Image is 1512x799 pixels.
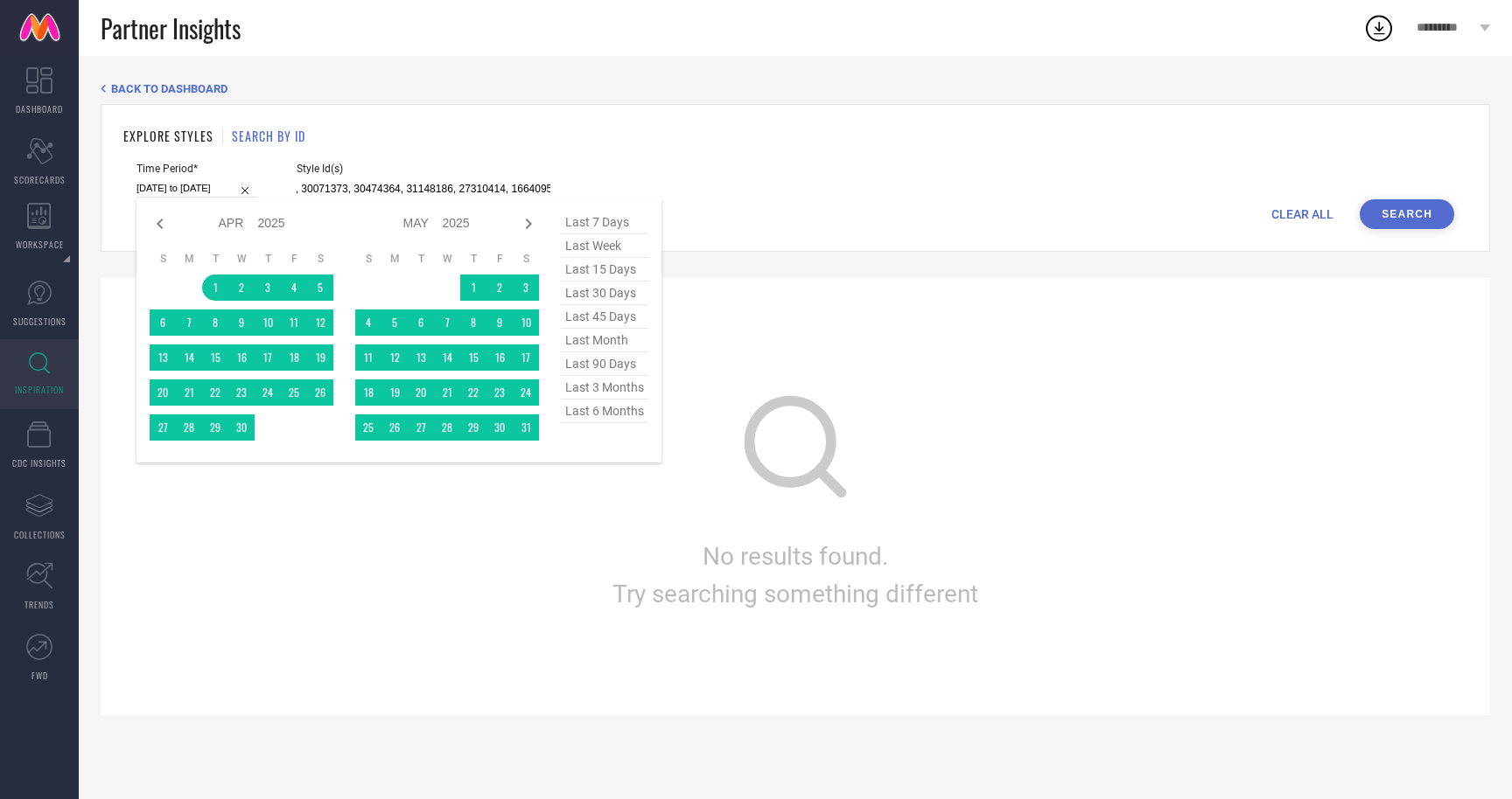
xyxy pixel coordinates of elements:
[202,274,228,301] td: Tue Apr 01 2025
[202,344,228,371] td: Tue Apr 15 2025
[281,309,307,336] td: Fri Apr 11 2025
[408,344,434,371] td: Tue May 13 2025
[460,414,486,441] td: Thu May 29 2025
[31,669,48,682] span: FWD
[486,274,513,301] td: Fri May 02 2025
[255,344,281,371] td: Thu Apr 17 2025
[281,252,307,266] th: Friday
[381,252,408,266] th: Monday
[1363,12,1395,44] div: Open download list
[434,414,460,441] td: Wed May 28 2025
[15,383,64,396] span: INSPIRATION
[228,344,255,371] td: Wed Apr 16 2025
[460,379,486,406] td: Thu May 22 2025
[561,211,648,234] span: last 7 days
[255,252,281,266] th: Thursday
[297,163,550,175] span: Style Id(s)
[486,344,513,371] td: Fri May 16 2025
[307,274,333,301] td: Sat Apr 05 2025
[150,309,176,336] td: Sun Apr 06 2025
[150,379,176,406] td: Sun Apr 20 2025
[513,309,539,336] td: Sat May 10 2025
[460,344,486,371] td: Thu May 15 2025
[561,305,648,329] span: last 45 days
[281,379,307,406] td: Fri Apr 25 2025
[486,414,513,441] td: Fri May 30 2025
[561,281,648,305] span: last 30 days
[12,456,66,469] span: CDC INSIGHTS
[202,414,228,441] td: Tue Apr 29 2025
[434,379,460,406] td: Wed May 21 2025
[232,127,305,145] h1: SEARCH BY ID
[150,344,176,371] td: Sun Apr 13 2025
[101,10,241,46] span: Partner Insights
[518,213,539,234] div: Next month
[434,309,460,336] td: Wed May 07 2025
[176,252,202,266] th: Monday
[381,414,408,441] td: Mon May 26 2025
[16,102,63,115] span: DASHBOARD
[486,252,513,266] th: Friday
[513,252,539,266] th: Saturday
[703,542,888,571] span: No results found.
[408,252,434,266] th: Tuesday
[1360,199,1454,229] button: Search
[381,379,408,406] td: Mon May 19 2025
[307,344,333,371] td: Sat Apr 19 2025
[434,344,460,371] td: Wed May 14 2025
[255,274,281,301] td: Thu Apr 03 2025
[1271,207,1333,221] span: CLEAR ALL
[16,238,64,251] span: WORKSPACE
[381,309,408,336] td: Mon May 05 2025
[513,274,539,301] td: Sat May 03 2025
[561,329,648,352] span: last month
[228,309,255,336] td: Wed Apr 09 2025
[408,414,434,441] td: Tue May 27 2025
[381,344,408,371] td: Mon May 12 2025
[408,379,434,406] td: Tue May 20 2025
[202,379,228,406] td: Tue Apr 22 2025
[561,234,648,258] span: last week
[176,344,202,371] td: Mon Apr 14 2025
[513,414,539,441] td: Sat May 31 2025
[101,82,1490,95] div: Back TO Dashboard
[228,414,255,441] td: Wed Apr 30 2025
[408,309,434,336] td: Tue May 06 2025
[255,309,281,336] td: Thu Apr 10 2025
[150,414,176,441] td: Sun Apr 27 2025
[176,309,202,336] td: Mon Apr 07 2025
[612,580,978,608] span: Try searching something different
[13,315,66,328] span: SUGGESTIONS
[14,173,66,186] span: SCORECARDS
[307,252,333,266] th: Saturday
[136,163,257,175] span: Time Period*
[513,379,539,406] td: Sat May 24 2025
[561,258,648,281] span: last 15 days
[123,127,213,145] h1: EXPLORE STYLES
[355,414,381,441] td: Sun May 25 2025
[486,309,513,336] td: Fri May 09 2025
[14,528,66,541] span: COLLECTIONS
[355,379,381,406] td: Sun May 18 2025
[24,598,54,611] span: TRENDS
[355,344,381,371] td: Sun May 11 2025
[460,309,486,336] td: Thu May 08 2025
[228,379,255,406] td: Wed Apr 23 2025
[228,252,255,266] th: Wednesday
[513,344,539,371] td: Sat May 17 2025
[460,274,486,301] td: Thu May 01 2025
[176,379,202,406] td: Mon Apr 21 2025
[355,252,381,266] th: Sunday
[434,252,460,266] th: Wednesday
[136,179,257,198] input: Select time period
[202,252,228,266] th: Tuesday
[561,352,648,376] span: last 90 days
[150,213,171,234] div: Previous month
[202,309,228,336] td: Tue Apr 08 2025
[228,274,255,301] td: Wed Apr 02 2025
[111,82,227,95] span: BACK TO DASHBOARD
[176,414,202,441] td: Mon Apr 28 2025
[561,376,648,399] span: last 3 months
[561,399,648,423] span: last 6 months
[281,344,307,371] td: Fri Apr 18 2025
